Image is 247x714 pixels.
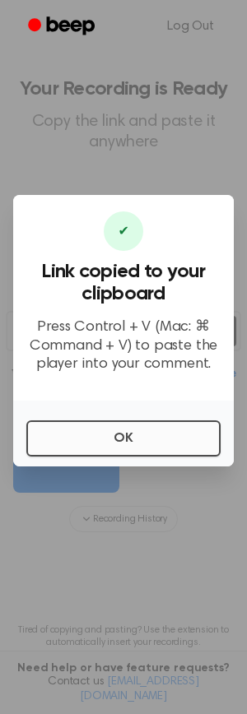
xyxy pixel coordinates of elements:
h3: Link copied to your clipboard [26,261,221,305]
a: Beep [16,11,110,43]
a: Log Out [151,7,231,46]
p: Press Control + V (Mac: ⌘ Command + V) to paste the player into your comment. [26,318,221,374]
div: ✔ [104,211,143,251]
button: OK [26,420,221,457]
